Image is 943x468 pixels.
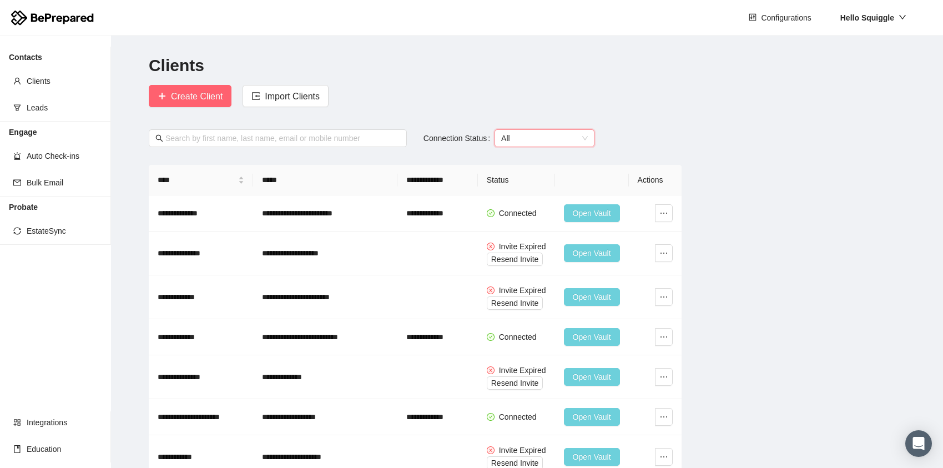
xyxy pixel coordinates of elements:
[27,70,102,92] span: Clients
[564,244,620,262] button: Open Vault
[487,209,495,217] span: check-circle
[491,253,539,265] span: Resend Invite
[487,296,543,310] button: Resend Invite
[499,412,537,421] span: Connected
[655,373,672,381] span: ellipsis
[573,291,611,303] span: Open Vault
[487,446,495,454] span: close-circle
[487,253,543,266] button: Resend Invite
[564,204,620,222] button: Open Vault
[655,328,673,346] button: ellipsis
[155,134,163,142] span: search
[149,165,253,195] th: Name
[499,366,546,375] span: Invite Expired
[423,129,495,147] label: Connection Status
[899,13,906,21] span: down
[564,408,620,426] button: Open Vault
[251,92,260,102] span: import
[13,152,21,160] span: alert
[573,451,611,463] span: Open Vault
[491,297,539,309] span: Resend Invite
[27,438,102,460] span: Education
[13,77,21,85] span: user
[487,413,495,421] span: check-circle
[655,209,672,218] span: ellipsis
[13,419,21,426] span: appstore-add
[840,13,894,22] strong: Hello Squiggle
[573,331,611,343] span: Open Vault
[655,204,673,222] button: ellipsis
[265,89,320,103] span: Import Clients
[171,89,223,103] span: Create Client
[487,286,495,294] span: close-circle
[655,412,672,421] span: ellipsis
[13,104,21,112] span: funnel-plot
[655,249,672,258] span: ellipsis
[27,172,102,194] span: Bulk Email
[629,165,682,195] th: Actions
[573,207,611,219] span: Open Vault
[573,371,611,383] span: Open Vault
[573,411,611,423] span: Open Vault
[9,203,38,212] strong: Probate
[655,288,673,306] button: ellipsis
[487,243,495,250] span: close-circle
[487,366,495,374] span: close-circle
[27,97,102,119] span: Leads
[9,128,37,137] strong: Engage
[655,244,673,262] button: ellipsis
[749,13,757,22] span: control
[499,333,537,341] span: Connected
[501,130,588,147] span: All
[27,411,102,434] span: Integrations
[499,286,546,295] span: Invite Expired
[564,368,620,386] button: Open Vault
[243,85,329,107] button: importImport Clients
[487,376,543,390] button: Resend Invite
[573,247,611,259] span: Open Vault
[564,328,620,346] button: Open Vault
[27,145,102,167] span: Auto Check-ins
[564,448,620,466] button: Open Vault
[13,445,21,453] span: book
[487,333,495,341] span: check-circle
[491,377,539,389] span: Resend Invite
[564,288,620,306] button: Open Vault
[9,53,42,62] strong: Contacts
[655,368,673,386] button: ellipsis
[655,452,672,461] span: ellipsis
[149,85,231,107] button: plusCreate Client
[499,242,546,251] span: Invite Expired
[655,333,672,341] span: ellipsis
[499,209,537,218] span: Connected
[165,132,400,144] input: Search by first name, last name, email or mobile number
[655,408,673,426] button: ellipsis
[905,430,932,457] div: Open Intercom Messenger
[831,9,915,27] button: Hello Squiggle
[499,446,546,455] span: Invite Expired
[149,54,905,77] h2: Clients
[740,9,820,27] button: controlConfigurations
[655,293,672,301] span: ellipsis
[27,220,102,242] span: EstateSync
[655,448,673,466] button: ellipsis
[13,227,21,235] span: sync
[478,165,555,195] th: Status
[158,92,167,102] span: plus
[13,179,21,187] span: mail
[761,12,811,24] span: Configurations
